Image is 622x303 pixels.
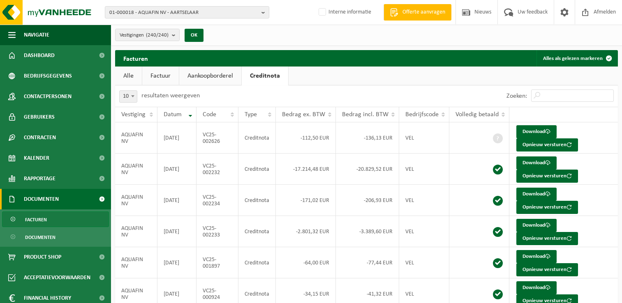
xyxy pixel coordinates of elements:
[120,29,169,41] span: Vestigingen
[157,247,196,278] td: [DATE]
[238,216,276,247] td: Creditnota
[119,90,137,103] span: 10
[516,138,578,151] button: Opnieuw versturen
[317,6,371,18] label: Interne informatie
[238,185,276,216] td: Creditnota
[203,111,216,118] span: Code
[24,267,90,288] span: Acceptatievoorwaarden
[25,212,47,227] span: Facturen
[25,230,55,245] span: Documenten
[399,154,449,185] td: VEL
[142,67,179,85] a: Factuur
[516,170,578,183] button: Opnieuw versturen
[516,219,557,232] a: Download
[185,29,203,42] button: OK
[24,25,49,45] span: Navigatie
[336,247,399,278] td: -77,44 EUR
[384,4,451,21] a: Offerte aanvragen
[336,122,399,154] td: -136,13 EUR
[109,7,258,19] span: 01-000018 - AQUAFIN NV - AARTSELAAR
[24,148,49,168] span: Kalender
[506,93,527,99] label: Zoeken:
[115,50,156,66] h2: Facturen
[342,111,388,118] span: Bedrag incl. BTW
[516,263,578,276] button: Opnieuw versturen
[282,111,325,118] span: Bedrag ex. BTW
[276,122,336,154] td: -112,50 EUR
[24,66,72,86] span: Bedrijfsgegevens
[24,86,72,107] span: Contactpersonen
[238,154,276,185] td: Creditnota
[146,32,169,38] count: (240/240)
[115,247,157,278] td: AQUAFIN NV
[105,6,269,18] button: 01-000018 - AQUAFIN NV - AARTSELAAR
[179,67,241,85] a: Aankoopborderel
[238,122,276,154] td: Creditnota
[121,111,146,118] span: Vestiging
[399,185,449,216] td: VEL
[242,67,288,85] a: Creditnota
[115,216,157,247] td: AQUAFIN NV
[399,216,449,247] td: VEL
[157,154,196,185] td: [DATE]
[456,111,499,118] span: Volledig betaald
[399,247,449,278] td: VEL
[24,127,56,148] span: Contracten
[516,232,578,245] button: Opnieuw versturen
[405,111,439,118] span: Bedrijfscode
[516,156,557,170] a: Download
[516,201,578,214] button: Opnieuw versturen
[197,216,238,247] td: VC25-002233
[197,185,238,216] td: VC25-002234
[24,45,55,66] span: Dashboard
[115,29,180,41] button: Vestigingen(240/240)
[399,122,449,154] td: VEL
[276,247,336,278] td: -64,00 EUR
[24,189,59,209] span: Documenten
[157,122,196,154] td: [DATE]
[516,188,557,201] a: Download
[115,122,157,154] td: AQUAFIN NV
[516,125,557,138] a: Download
[400,8,447,16] span: Offerte aanvragen
[115,67,142,85] a: Alle
[115,154,157,185] td: AQUAFIN NV
[238,247,276,278] td: Creditnota
[157,216,196,247] td: [DATE]
[24,107,55,127] span: Gebruikers
[141,92,200,99] label: resultaten weergeven
[2,211,109,227] a: Facturen
[276,216,336,247] td: -2.801,32 EUR
[157,185,196,216] td: [DATE]
[24,168,55,189] span: Rapportage
[516,250,557,263] a: Download
[2,229,109,245] a: Documenten
[245,111,257,118] span: Type
[120,91,137,102] span: 10
[197,154,238,185] td: VC25-002232
[197,247,238,278] td: VC25-001897
[24,247,61,267] span: Product Shop
[276,185,336,216] td: -171,02 EUR
[164,111,182,118] span: Datum
[336,185,399,216] td: -206,93 EUR
[516,281,557,294] a: Download
[197,122,238,154] td: VC25-002626
[536,50,617,67] button: Alles als gelezen markeren
[336,154,399,185] td: -20.829,52 EUR
[336,216,399,247] td: -3.389,60 EUR
[115,185,157,216] td: AQUAFIN NV
[276,154,336,185] td: -17.214,48 EUR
